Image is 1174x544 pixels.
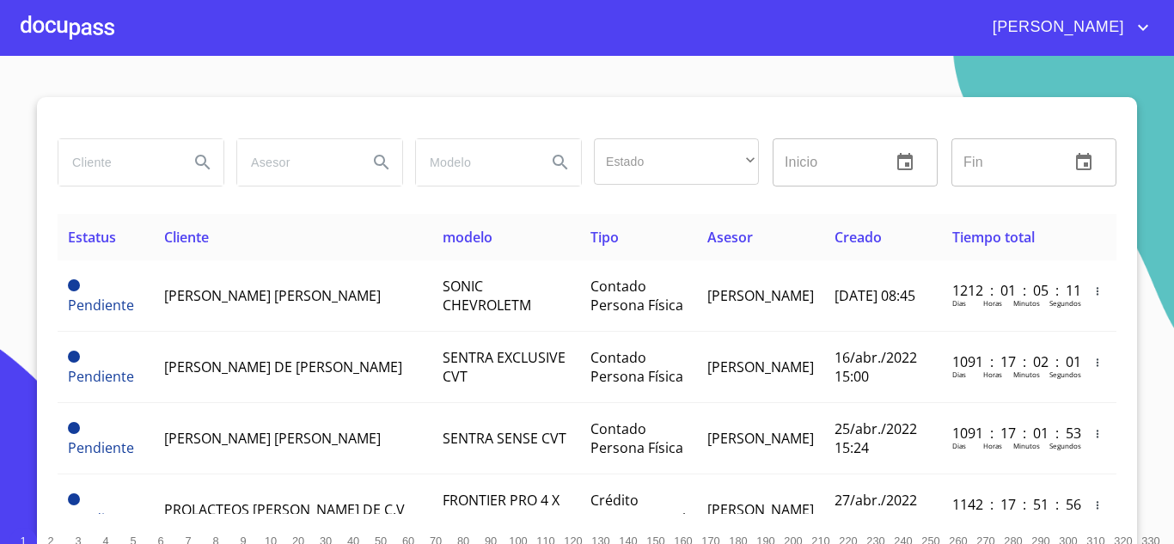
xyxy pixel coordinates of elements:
span: [PERSON_NAME] [707,358,814,376]
p: 1091 : 17 : 01 : 53 [952,424,1068,443]
span: Tipo [590,228,619,247]
p: 1091 : 17 : 02 : 01 [952,352,1068,371]
span: Estatus [68,228,116,247]
span: Crédito Persona Moral [590,491,686,529]
p: Dias [952,298,966,308]
span: SENTRA EXCLUSIVE CVT [443,348,566,386]
p: Minutos [1013,370,1040,379]
span: Contado Persona Física [590,277,683,315]
p: Dias [952,370,966,379]
input: search [237,139,354,186]
p: Minutos [1013,298,1040,308]
span: modelo [443,228,492,247]
span: [PERSON_NAME] [707,429,814,448]
span: Pendiente [68,296,134,315]
span: [PERSON_NAME] [707,500,814,519]
span: 25/abr./2022 15:24 [835,419,917,457]
p: Dias [952,441,966,450]
button: Search [361,142,402,183]
span: Asesor [707,228,753,247]
input: search [58,139,175,186]
span: Pendiente [68,493,80,505]
span: [PERSON_NAME] [707,286,814,305]
p: 1212 : 01 : 05 : 11 [952,281,1068,300]
span: [PERSON_NAME] [PERSON_NAME] [164,429,381,448]
span: [PERSON_NAME] [980,14,1133,41]
button: Search [540,142,581,183]
p: Minutos [1013,441,1040,450]
div: ​ [594,138,759,185]
span: Creado [835,228,882,247]
span: [DATE] 08:45 [835,286,915,305]
span: Contado Persona Física [590,419,683,457]
p: Horas [983,512,1002,522]
span: SENTRA SENSE CVT [443,429,566,448]
span: Pendiente [68,351,80,363]
span: Pendiente [68,422,80,434]
p: Segundos [1049,298,1081,308]
span: 16/abr./2022 15:00 [835,348,917,386]
p: Segundos [1049,441,1081,450]
p: Minutos [1013,512,1040,522]
p: Segundos [1049,370,1081,379]
span: SONIC CHEVROLETM [443,277,531,315]
p: Horas [983,441,1002,450]
input: search [416,139,533,186]
p: Horas [983,298,1002,308]
span: Contado Persona Física [590,348,683,386]
span: FRONTIER PRO 4 X 4 X 4 TA [443,491,559,529]
span: PROLACTEOS [PERSON_NAME] DE C.V [164,500,405,519]
span: Pendiente [68,279,80,291]
span: Pendiente [68,367,134,386]
span: Cliente [164,228,209,247]
p: Horas [983,370,1002,379]
span: Pendiente [68,510,134,529]
span: 27/abr./2022 08:47 [835,491,917,529]
p: Segundos [1049,512,1081,522]
p: Dias [952,512,966,522]
button: account of current user [980,14,1153,41]
button: Search [182,142,223,183]
span: [PERSON_NAME] DE [PERSON_NAME] [164,358,402,376]
span: [PERSON_NAME] [PERSON_NAME] [164,286,381,305]
span: Pendiente [68,438,134,457]
p: 1142 : 17 : 51 : 56 [952,495,1068,514]
span: Tiempo total [952,228,1035,247]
